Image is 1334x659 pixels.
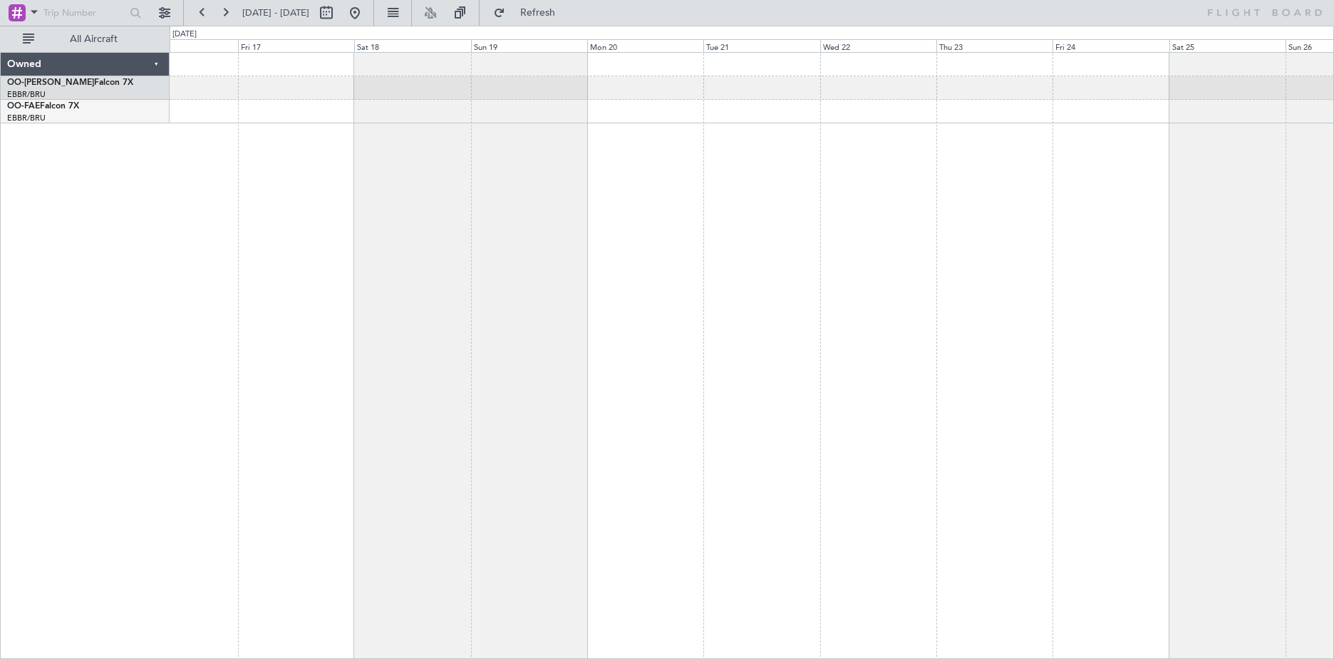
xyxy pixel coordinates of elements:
[508,8,568,18] span: Refresh
[820,39,936,52] div: Wed 22
[1053,39,1169,52] div: Fri 24
[1169,39,1286,52] div: Sat 25
[7,78,94,87] span: OO-[PERSON_NAME]
[37,34,150,44] span: All Aircraft
[471,39,587,52] div: Sun 19
[238,39,354,52] div: Fri 17
[7,102,40,111] span: OO-FAE
[7,78,133,87] a: OO-[PERSON_NAME]Falcon 7X
[43,2,125,24] input: Trip Number
[242,6,309,19] span: [DATE] - [DATE]
[354,39,470,52] div: Sat 18
[172,29,197,41] div: [DATE]
[703,39,819,52] div: Tue 21
[587,39,703,52] div: Mon 20
[487,1,572,24] button: Refresh
[7,89,46,100] a: EBBR/BRU
[7,113,46,123] a: EBBR/BRU
[936,39,1053,52] div: Thu 23
[7,102,79,111] a: OO-FAEFalcon 7X
[16,28,155,51] button: All Aircraft
[122,39,238,52] div: Thu 16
